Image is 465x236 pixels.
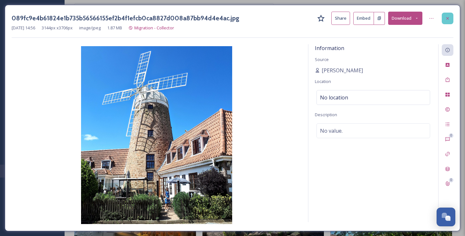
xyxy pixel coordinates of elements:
[449,133,453,138] div: 0
[320,94,348,101] span: No location
[79,25,101,31] span: image/jpeg
[320,127,343,135] span: No value.
[315,45,344,52] span: Information
[388,12,422,25] button: Download
[353,12,374,25] button: Embed
[315,112,337,118] span: Description
[42,25,73,31] span: 3144 px x 3706 px
[449,178,453,182] div: 0
[322,67,363,74] span: [PERSON_NAME]
[331,12,350,25] button: Share
[12,46,302,224] img: 089fc9e4b61824e1b735b56566155ef2b4f1efcb0ca8827d008a87bb94d4e4ac.jpg
[107,25,122,31] span: 1.87 MB
[315,56,329,62] span: Source
[315,78,331,84] span: Location
[12,14,239,23] h3: 089fc9e4b61824e1b735b56566155ef2b4f1efcb0ca8827d008a87bb94d4e4ac.jpg
[12,25,35,31] span: [DATE] 14:56
[134,25,174,31] span: Migration - Collector
[437,208,455,226] button: Open Chat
